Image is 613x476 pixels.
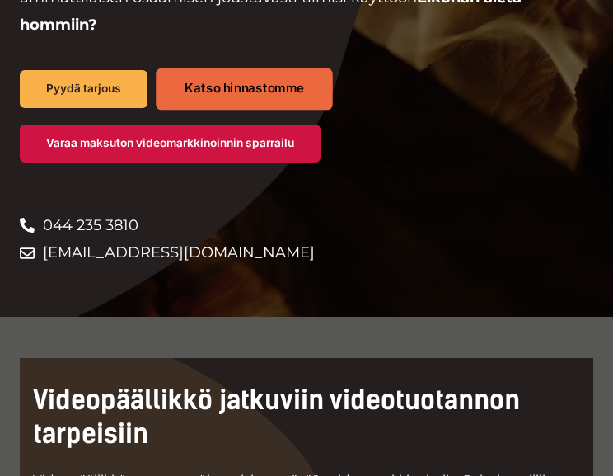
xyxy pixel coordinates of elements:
[39,212,138,239] span: 044 235 3810
[185,83,303,96] span: Katso hinnastomme
[46,83,121,95] span: Pyydä tarjous
[20,212,593,239] a: 044 235 3810
[46,138,294,149] span: Varaa maksuton videomarkkinoinnin sparrailu
[39,239,315,266] span: [EMAIL_ADDRESS][DOMAIN_NAME]
[156,68,333,110] a: Katso hinnastomme
[33,384,581,452] h2: Videopäällikkö jatkuviin videotuotannon tarpeisiin
[20,125,321,163] a: Varaa maksuton videomarkkinoinnin sparrailu
[20,239,593,266] a: [EMAIL_ADDRESS][DOMAIN_NAME]
[20,70,147,108] a: Pyydä tarjous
